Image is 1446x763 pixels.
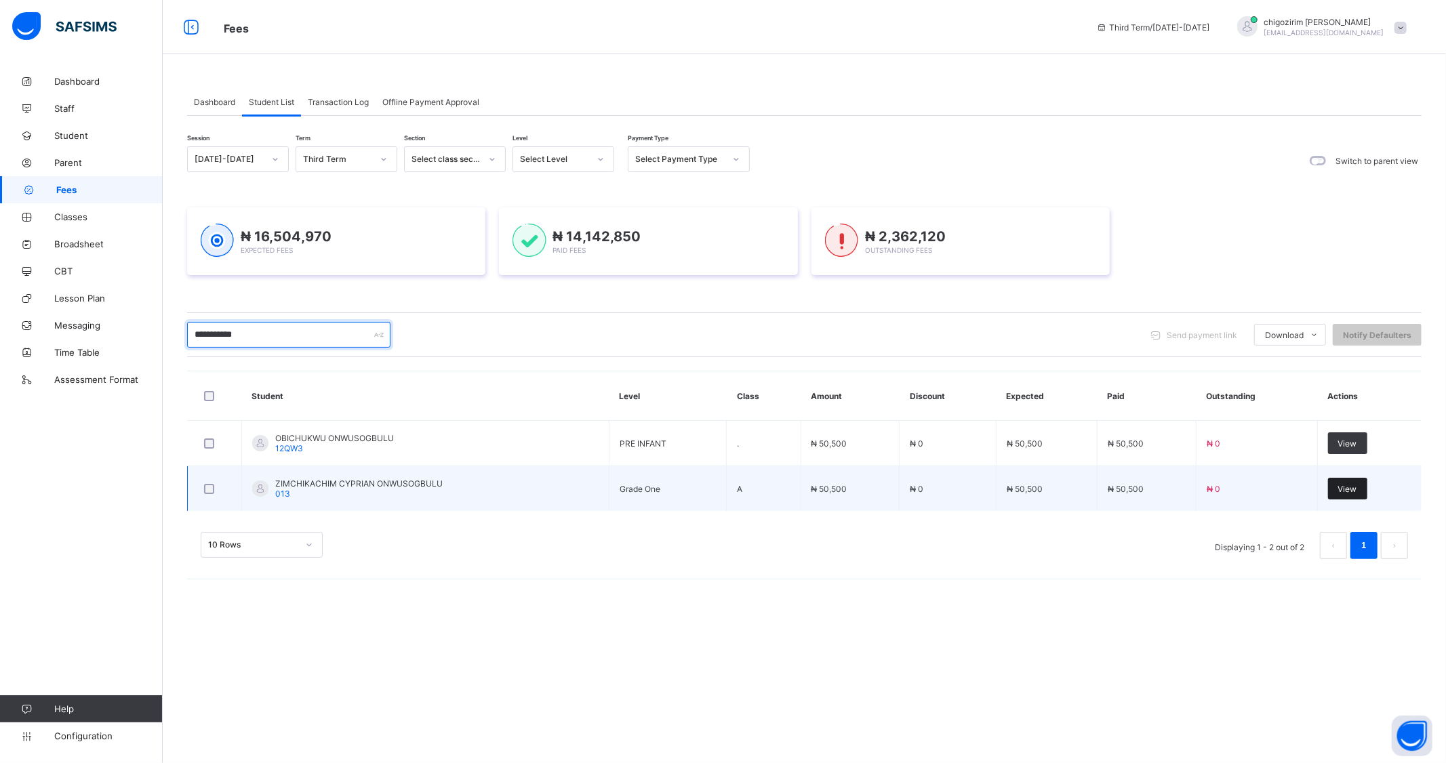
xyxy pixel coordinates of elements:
th: Amount [801,371,900,421]
span: OBICHUKWU ONWUSOGBULU [275,433,394,443]
span: Fees [56,184,163,195]
span: ZIMCHIKACHIM CYPRIAN ONWUSOGBULU [275,478,443,489]
th: Student [242,371,609,421]
img: outstanding-1.146d663e52f09953f639664a84e30106.svg [825,224,858,257]
span: Send payment link [1167,330,1237,340]
span: Student List [249,97,294,107]
img: expected-1.03dd87d44185fb6c27cc9b2570c10499.svg [201,224,234,257]
span: 12QW3 [275,443,303,453]
span: A [737,484,742,494]
span: Transaction Log [308,97,369,107]
span: View [1338,438,1357,449]
span: Broadsheet [54,239,163,249]
li: Displaying 1 - 2 out of 2 [1205,532,1314,559]
span: Parent [54,157,163,168]
span: Help [54,703,162,714]
img: paid-1.3eb1404cbcb1d3b736510a26bbfa3ccb.svg [513,224,546,257]
span: Term [296,134,310,142]
span: ₦ 50,500 [811,484,847,494]
th: Outstanding [1196,371,1317,421]
span: . [737,438,739,449]
span: chigozirim [PERSON_NAME] [1264,17,1384,27]
span: ₦ 0 [1207,438,1220,449]
label: Switch to parent view [1335,156,1418,166]
span: Dashboard [194,97,235,107]
div: [DATE]-[DATE] [195,154,264,165]
span: View [1338,484,1357,494]
button: prev page [1320,532,1347,559]
span: Fees [224,22,249,35]
span: Dashboard [54,76,163,87]
span: Offline Payment Approval [382,97,479,107]
li: 上一页 [1320,532,1347,559]
th: Level [609,371,727,421]
div: Select Payment Type [635,154,725,165]
span: ₦ 0 [910,438,923,449]
th: Discount [900,371,996,421]
span: ₦ 50,500 [811,438,847,449]
li: 1 [1350,532,1378,559]
span: session/term information [1096,22,1210,33]
span: Messaging [54,320,163,331]
span: ₦ 2,362,120 [865,228,946,245]
span: ₦ 50,500 [1108,484,1144,494]
button: Open asap [1392,716,1432,756]
div: Select class section [411,154,481,165]
li: 下一页 [1381,532,1408,559]
div: chigozirimuche-orji [1224,16,1413,39]
span: 013 [275,489,290,499]
span: ₦ 0 [910,484,923,494]
span: Outstanding Fees [865,246,932,254]
span: ₦ 0 [1207,484,1220,494]
span: Level [513,134,527,142]
th: Class [727,371,801,421]
span: CBT [54,266,163,276]
span: Staff [54,103,163,114]
span: [EMAIL_ADDRESS][DOMAIN_NAME] [1264,28,1384,37]
span: Section [404,134,425,142]
span: Student [54,130,163,141]
span: ₦ 50,500 [1007,484,1043,494]
span: Notify Defaulters [1343,330,1411,340]
span: Grade One [620,484,660,494]
span: Paid Fees [553,246,586,254]
th: Expected [996,371,1097,421]
button: next page [1381,532,1408,559]
span: ₦ 16,504,970 [241,228,332,245]
span: Assessment Format [54,374,163,385]
span: Time Table [54,347,163,358]
th: Actions [1317,371,1422,421]
img: safsims [12,12,117,41]
span: Payment Type [628,134,668,142]
span: ₦ 50,500 [1007,438,1043,449]
div: 10 Rows [208,540,298,550]
span: Lesson Plan [54,293,163,304]
span: Download [1265,330,1304,340]
span: ₦ 14,142,850 [553,228,641,245]
span: PRE INFANT [620,438,666,449]
div: Select Level [520,154,589,165]
span: ₦ 50,500 [1108,438,1144,449]
span: Classes [54,211,163,222]
th: Paid [1098,371,1197,421]
a: 1 [1357,537,1370,554]
div: Third Term [303,154,372,165]
span: Configuration [54,730,162,741]
span: Expected Fees [241,246,293,254]
span: Session [187,134,209,142]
